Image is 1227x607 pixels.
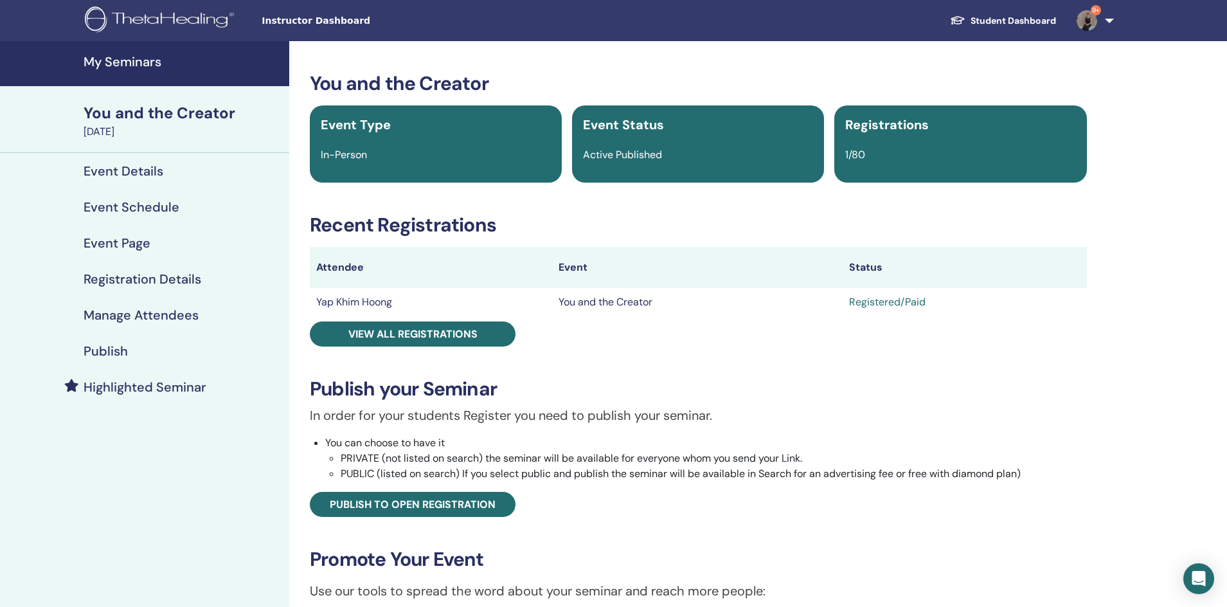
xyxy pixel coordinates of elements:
th: Attendee [310,247,552,288]
span: View all registrations [348,327,478,341]
p: Use our tools to spread the word about your seminar and reach more people: [310,581,1087,601]
span: Event Status [583,116,664,133]
span: 9+ [1091,5,1101,15]
div: [DATE] [84,124,282,140]
div: Registered/Paid [849,294,1080,310]
span: Event Type [321,116,391,133]
h4: Event Schedule [84,199,179,215]
img: logo.png [85,6,238,35]
a: View all registrations [310,322,515,347]
span: 1/80 [845,148,865,161]
h4: Event Page [84,235,150,251]
li: PRIVATE (not listed on search) the seminar will be available for everyone whom you send your Link. [341,451,1087,466]
img: graduation-cap-white.svg [950,15,965,26]
th: Status [843,247,1086,288]
span: Registrations [845,116,929,133]
h3: Recent Registrations [310,213,1087,237]
a: Publish to open registration [310,492,515,517]
h4: Registration Details [84,271,201,287]
li: You can choose to have it [325,435,1087,482]
a: Student Dashboard [940,9,1066,33]
a: You and the Creator[DATE] [76,102,289,140]
p: In order for your students Register you need to publish your seminar. [310,406,1087,425]
img: default.jpg [1077,10,1097,31]
h3: Promote Your Event [310,548,1087,571]
h3: Publish your Seminar [310,377,1087,401]
span: Publish to open registration [330,498,496,511]
h4: Manage Attendees [84,307,199,323]
div: You and the Creator [84,102,282,124]
h3: You and the Creator [310,72,1087,95]
span: Active Published [583,148,662,161]
td: You and the Creator [552,288,843,316]
td: Yap Khim Hoong [310,288,552,316]
div: Open Intercom Messenger [1183,563,1214,594]
h4: Publish [84,343,128,359]
h4: Event Details [84,163,163,179]
span: In-Person [321,148,367,161]
h4: Highlighted Seminar [84,379,206,395]
span: Instructor Dashboard [262,14,454,28]
li: PUBLIC (listed on search) If you select public and publish the seminar will be available in Searc... [341,466,1087,482]
h4: My Seminars [84,54,282,69]
th: Event [552,247,843,288]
